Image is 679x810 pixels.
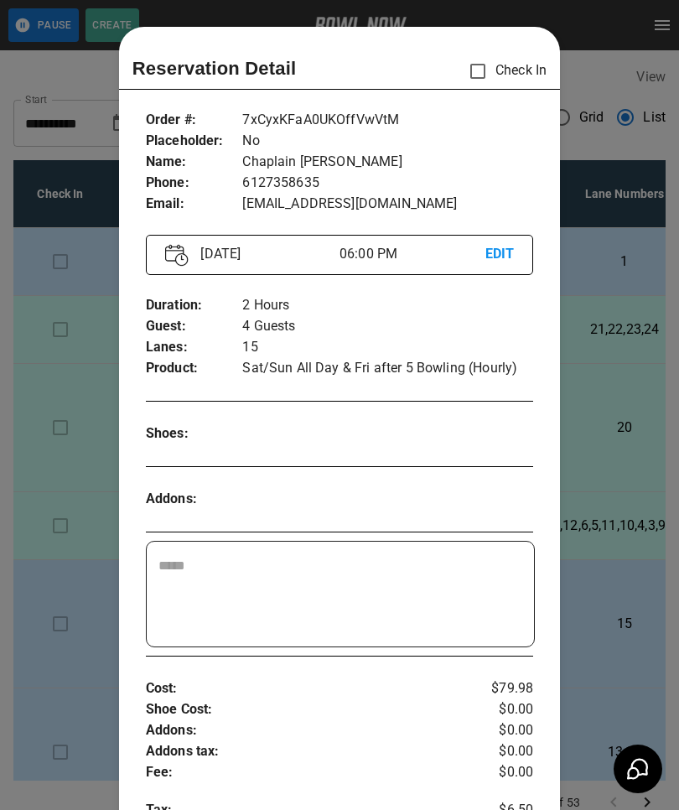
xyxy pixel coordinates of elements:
p: Name : [146,152,243,173]
p: Email : [146,194,243,215]
p: $0.00 [469,741,533,762]
img: Vector [165,244,189,267]
p: Lanes : [146,337,243,358]
p: 2 Hours [242,295,533,316]
p: Check In [460,54,547,89]
p: Placeholder : [146,131,243,152]
p: $0.00 [469,720,533,741]
p: Fee : [146,762,469,783]
p: Addons : [146,489,243,510]
p: Order # : [146,110,243,131]
p: 7xCyxKFaA0UKOffVwVtM [242,110,533,131]
p: [DATE] [194,244,339,264]
p: 15 [242,337,533,358]
p: Addons : [146,720,469,741]
p: Shoes : [146,423,243,444]
p: [EMAIL_ADDRESS][DOMAIN_NAME] [242,194,533,215]
p: Reservation Detail [132,55,297,82]
p: Sat/Sun All Day & Fri after 5 Bowling (Hourly) [242,358,533,379]
p: 06:00 PM [339,244,485,264]
p: 6127358635 [242,173,533,194]
p: Chaplain [PERSON_NAME] [242,152,533,173]
p: $0.00 [469,762,533,783]
p: Duration : [146,295,243,316]
p: $0.00 [469,699,533,720]
p: Guest : [146,316,243,337]
p: No [242,131,533,152]
p: EDIT [485,244,515,265]
p: $79.98 [469,678,533,699]
p: Cost : [146,678,469,699]
p: Addons tax : [146,741,469,762]
p: Product : [146,358,243,379]
p: Phone : [146,173,243,194]
p: Shoe Cost : [146,699,469,720]
p: 4 Guests [242,316,533,337]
